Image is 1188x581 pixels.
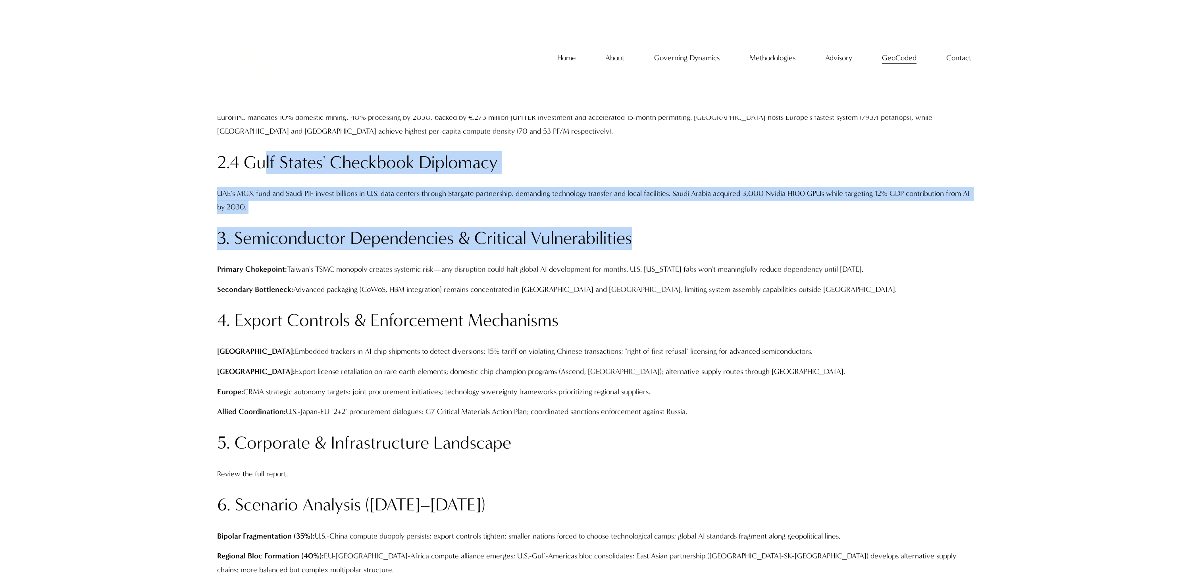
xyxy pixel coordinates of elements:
strong: [GEOGRAPHIC_DATA]: [217,347,295,356]
p: Review the full report. [217,467,971,481]
span: Advisory [825,51,852,65]
strong: [GEOGRAPHIC_DATA]: [217,367,295,376]
strong: Regional Bloc Formation (40%): [217,551,324,560]
h2: 5. Corporate & Infrastructure Landscape [217,431,971,454]
a: folder dropdown [882,50,917,65]
h2: 3. Semiconductor Dependencies & Critical Vulnerabilities [217,227,971,250]
strong: Bipolar Fragmentation (35%): [217,531,315,541]
a: folder dropdown [825,50,852,65]
p: Taiwan's TSMC monopoly creates systemic risk—any disruption could halt global AI development for ... [217,263,971,276]
span: Methodologies [749,51,795,65]
p: Embedded trackers in AI chip shipments to detect diversions; 15% tariff on violating Chinese tran... [217,345,971,359]
p: U.S.-Japan-EU "2+2" procurement dialogues; G7 Critical Materials Action Plan; coordinated sanctio... [217,405,971,419]
h2: 4. Export Controls & Enforcement Mechanisms [217,309,971,332]
p: Export license retaliation on rare earth elements; domestic chip champion programs (Ascend, [GEOG... [217,365,971,379]
p: U.S.-China compute duopoly persists; export controls tighten; smaller nations forced to choose te... [217,529,971,543]
strong: Europe: [217,387,243,396]
p: UAE's MGX fund and Saudi PIF invest billions in U.S. data centers through Stargate partnership, d... [217,187,971,214]
a: folder dropdown [605,50,624,65]
strong: Allied Coordination: [217,407,286,416]
span: Governing Dynamics [654,51,720,65]
a: folder dropdown [749,50,795,65]
h2: 6. Scenario Analysis ([DATE]–[DATE]) [217,493,971,516]
strong: Secondary Bottleneck: [217,285,293,294]
p: Advanced packaging (CoWoS, HBM integration) remains concentrated in [GEOGRAPHIC_DATA] and [GEOGRA... [217,283,971,297]
p: CRMA strategic autonomy targets; joint procurement initiatives; technology sovereignty frameworks... [217,385,971,399]
a: folder dropdown [654,50,720,65]
span: GeoCoded [882,51,917,65]
span: About [605,51,624,65]
a: folder dropdown [946,50,971,65]
img: Christopher Sanchez &amp; Co. [217,21,290,94]
p: EuroHPC mandates 10% domestic mining, 40% processing by 2030, backed by €273 million JUPITER inve... [217,111,971,138]
a: Home [557,50,576,65]
span: Contact [946,51,971,65]
p: EU-[GEOGRAPHIC_DATA]-Africa compute alliance emerges; U.S.-Gulf-Americas bloc consolidates; East ... [217,549,971,577]
h2: 2.4 Gulf States' Checkbook Diplomacy [217,151,971,174]
strong: Primary Chokepoint: [217,265,287,274]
